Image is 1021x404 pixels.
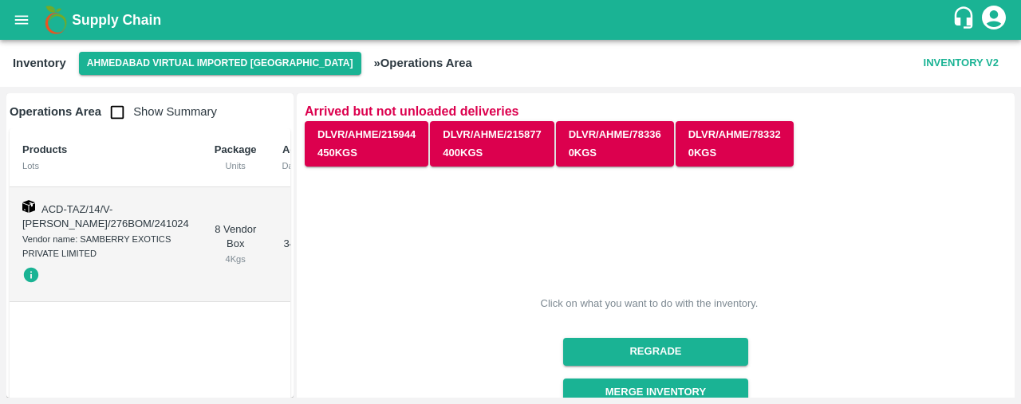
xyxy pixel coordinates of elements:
[72,12,161,28] b: Supply Chain
[3,2,40,38] button: open drawer
[215,159,257,173] div: Units
[215,143,257,155] b: Package
[305,101,1007,121] p: Arrived but not unloaded deliveries
[305,121,428,167] button: DLVR/AHME/215944450Kgs
[72,9,952,31] a: Supply Chain
[541,296,759,312] div: Click on what you want to do with the inventory.
[917,49,1005,77] button: Inventory V2
[40,4,72,36] img: logo
[980,3,1008,37] div: account of current user
[215,252,257,266] div: 4 Kgs
[22,232,189,261] div: Vendor name: SAMBERRY EXOTICS PRIVATE LIMITED
[101,105,217,118] span: Show Summary
[374,57,472,69] b: » Operations Area
[79,52,361,75] button: Select DC
[270,187,315,302] td: 344
[10,105,101,118] b: Operations Area
[282,159,302,173] div: Days
[556,121,674,167] button: DLVR/AHME/783360Kgs
[22,200,35,213] img: box
[22,143,67,155] b: Products
[430,121,554,167] button: DLVR/AHME/215877400Kgs
[13,57,66,69] b: Inventory
[22,203,189,230] span: ACD-TAZ/14/V-[PERSON_NAME]/276BOM/241024
[563,338,747,366] button: Regrade
[952,6,980,34] div: customer-support
[215,222,257,267] div: 8 Vendor Box
[22,159,189,173] div: Lots
[282,143,302,155] b: Age
[676,121,794,167] button: DLVR/AHME/783320Kgs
